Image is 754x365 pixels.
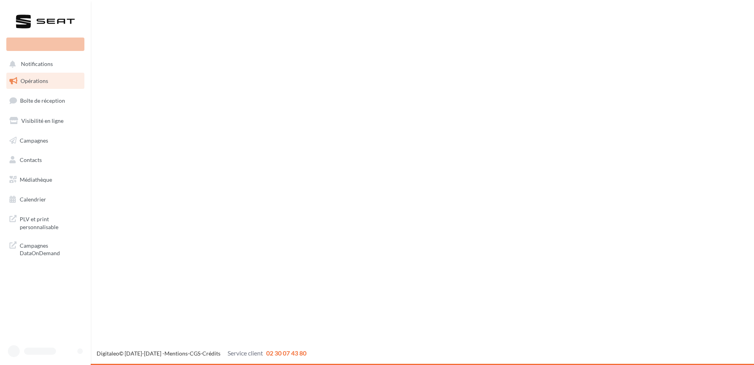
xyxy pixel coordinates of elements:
a: Médiathèque [5,171,86,188]
a: Boîte de réception [5,92,86,109]
a: Calendrier [5,191,86,208]
span: Campagnes [20,137,48,143]
span: Campagnes DataOnDemand [20,240,81,257]
a: Visibilité en ligne [5,113,86,129]
a: Contacts [5,152,86,168]
span: Boîte de réception [20,97,65,104]
a: CGS [190,350,200,357]
span: Calendrier [20,196,46,203]
a: Campagnes [5,132,86,149]
span: 02 30 07 43 80 [266,349,306,357]
a: PLV et print personnalisable [5,211,86,234]
a: Digitaleo [97,350,119,357]
span: PLV et print personnalisable [20,214,81,231]
span: Médiathèque [20,176,52,183]
span: Service client [228,349,263,357]
span: Contacts [20,156,42,163]
div: Nouvelle campagne [6,38,84,51]
span: Visibilité en ligne [21,117,63,124]
a: Mentions [164,350,188,357]
span: Notifications [21,61,53,68]
span: Opérations [21,77,48,84]
a: Campagnes DataOnDemand [5,237,86,260]
span: © [DATE]-[DATE] - - - [97,350,306,357]
a: Opérations [5,73,86,89]
a: Crédits [202,350,220,357]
